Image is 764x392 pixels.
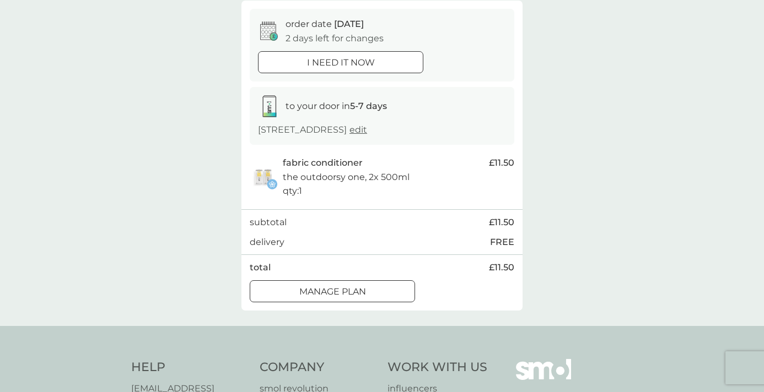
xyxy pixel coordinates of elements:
span: £11.50 [489,156,514,170]
span: [DATE] [334,19,364,29]
p: Manage plan [299,285,366,299]
p: fabric conditioner [283,156,363,170]
h4: Company [260,359,377,376]
p: order date [286,17,364,31]
p: total [250,260,271,275]
span: £11.50 [489,260,514,275]
button: Manage plan [250,280,415,302]
h4: Help [131,359,249,376]
span: to your door in [286,101,387,111]
p: i need it now [307,56,375,70]
button: i need it now [258,51,423,73]
p: subtotal [250,215,287,230]
p: the outdoorsy one, 2x 500ml [283,170,410,184]
p: 2 days left for changes [286,31,384,46]
span: £11.50 [489,215,514,230]
h4: Work With Us [388,359,487,376]
p: [STREET_ADDRESS] [258,123,367,137]
p: qty : 1 [283,184,302,198]
a: edit [349,124,367,135]
strong: 5-7 days [350,101,387,111]
p: FREE [490,235,514,249]
p: delivery [250,235,284,249]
